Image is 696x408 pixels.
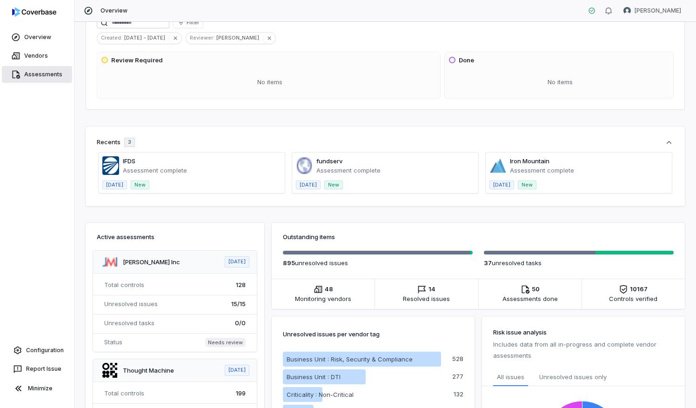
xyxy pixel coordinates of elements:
[484,258,674,268] p: unresolved task s
[123,367,174,374] a: Thought Machine
[493,339,674,361] p: Includes data from all in-progress and complete vendor assessments
[111,56,163,65] h3: Review Required
[2,66,72,83] a: Assessments
[4,379,70,398] button: Minimize
[287,372,341,381] p: Business Unit : DTI
[97,138,135,147] div: Recents
[97,232,253,241] h3: Active assessments
[452,356,463,362] p: 528
[452,374,463,380] p: 277
[484,259,492,267] span: 37
[316,157,342,165] a: fundserv
[403,294,450,303] span: Resolved issues
[100,7,127,14] span: Overview
[539,372,607,382] span: Unresolved issues only
[448,70,671,94] div: No items
[295,294,351,303] span: Monitoring vendors
[287,354,413,364] p: Business Unit : Risk, Security & Compliance
[173,17,203,28] button: Filter
[101,70,438,94] div: No items
[216,33,263,42] span: [PERSON_NAME]
[609,294,657,303] span: Controls verified
[493,328,674,337] h3: Risk issue analysis
[510,157,549,165] a: Iron Mountain
[123,157,135,165] a: IFDS
[283,232,674,241] h3: Outstanding items
[283,328,380,341] p: Unresolved issues per vendor tag
[97,33,124,42] span: Created :
[128,139,131,146] span: 3
[502,294,558,303] span: Assessments done
[4,342,70,359] a: Configuration
[287,390,354,399] p: Criticality : Non-Critical
[325,285,333,294] span: 48
[497,372,524,381] span: All issues
[2,47,72,64] a: Vendors
[459,56,474,65] h3: Done
[532,285,540,294] span: 50
[124,33,169,42] span: [DATE] - [DATE]
[618,4,687,18] button: Laura Valente avatar[PERSON_NAME]
[97,138,674,147] button: Recents3
[623,7,631,14] img: Laura Valente avatar
[2,29,72,46] a: Overview
[4,361,70,377] button: Report Issue
[12,7,56,17] img: logo-D7KZi-bG.svg
[187,19,199,26] span: Filter
[428,285,435,294] span: 14
[635,7,681,14] span: [PERSON_NAME]
[283,258,473,268] p: unresolved issue s
[186,33,216,42] span: Reviewer :
[454,391,463,397] p: 132
[283,259,295,267] span: 895
[630,285,648,294] span: 10167
[123,258,180,266] a: [PERSON_NAME] Inc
